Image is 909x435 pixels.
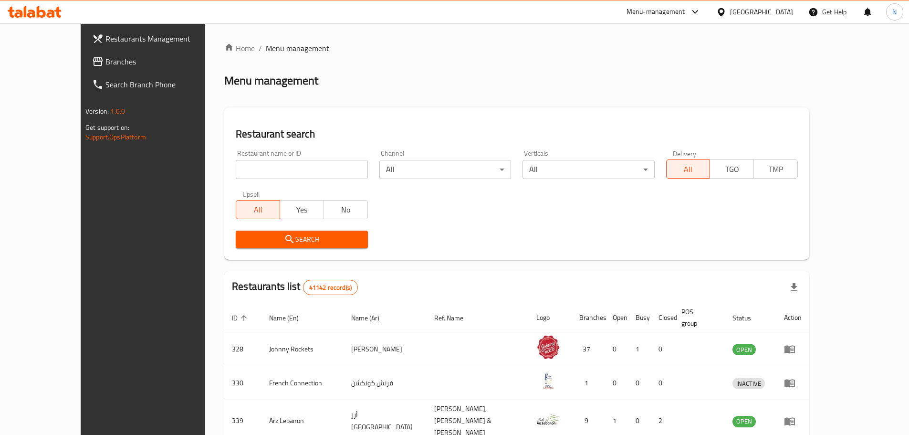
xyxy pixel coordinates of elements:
a: Search Branch Phone [84,73,232,96]
th: Branches [572,303,605,332]
th: Busy [628,303,651,332]
span: TMP [758,162,794,176]
span: 1.0.0 [110,105,125,117]
td: 1 [572,366,605,400]
button: Yes [280,200,324,219]
span: No [328,203,364,217]
div: Menu [784,415,802,427]
span: N [892,7,897,17]
button: All [666,159,710,179]
div: Menu-management [627,6,685,18]
a: Restaurants Management [84,27,232,50]
td: 0 [651,366,674,400]
label: Upsell [242,191,260,197]
input: Search for restaurant name or ID.. [236,160,367,179]
th: Action [776,303,809,332]
div: Menu [784,377,802,389]
button: TMP [753,159,798,179]
span: Search Branch Phone [105,79,225,90]
img: French Connection [536,369,560,393]
button: All [236,200,280,219]
div: All [379,160,511,179]
span: Yes [284,203,320,217]
div: [GEOGRAPHIC_DATA] [730,7,793,17]
th: Open [605,303,628,332]
div: Export file [783,276,805,299]
span: Name (En) [269,312,311,324]
span: POS group [681,306,713,329]
span: Branches [105,56,225,67]
td: 0 [605,366,628,400]
div: Total records count [303,280,358,295]
a: Home [224,42,255,54]
td: 37 [572,332,605,366]
h2: Restaurants list [232,279,358,295]
td: Johnny Rockets [261,332,344,366]
span: OPEN [732,416,756,427]
img: Johnny Rockets [536,335,560,359]
th: Closed [651,303,674,332]
td: 328 [224,332,261,366]
td: 330 [224,366,261,400]
div: All [522,160,654,179]
nav: breadcrumb [224,42,809,54]
td: [PERSON_NAME] [344,332,427,366]
div: Menu [784,343,802,355]
label: Delivery [673,150,697,157]
span: Version: [85,105,109,117]
span: INACTIVE [732,378,765,389]
img: Arz Lebanon [536,407,560,431]
th: Logo [529,303,572,332]
li: / [259,42,262,54]
span: Status [732,312,763,324]
td: فرنش كونكشن [344,366,427,400]
span: TGO [714,162,750,176]
h2: Menu management [224,73,318,88]
td: 0 [628,366,651,400]
span: Get support on: [85,121,129,134]
span: ID [232,312,250,324]
button: No [324,200,368,219]
span: Restaurants Management [105,33,225,44]
span: Search [243,233,360,245]
a: Branches [84,50,232,73]
button: TGO [710,159,754,179]
span: Menu management [266,42,329,54]
td: 1 [628,332,651,366]
span: All [240,203,276,217]
span: OPEN [732,344,756,355]
td: 0 [651,332,674,366]
td: French Connection [261,366,344,400]
td: 0 [605,332,628,366]
span: All [670,162,707,176]
button: Search [236,231,367,248]
a: Support.OpsPlatform [85,131,146,143]
span: Ref. Name [434,312,476,324]
span: 41142 record(s) [303,283,357,292]
span: Name (Ar) [351,312,392,324]
h2: Restaurant search [236,127,798,141]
